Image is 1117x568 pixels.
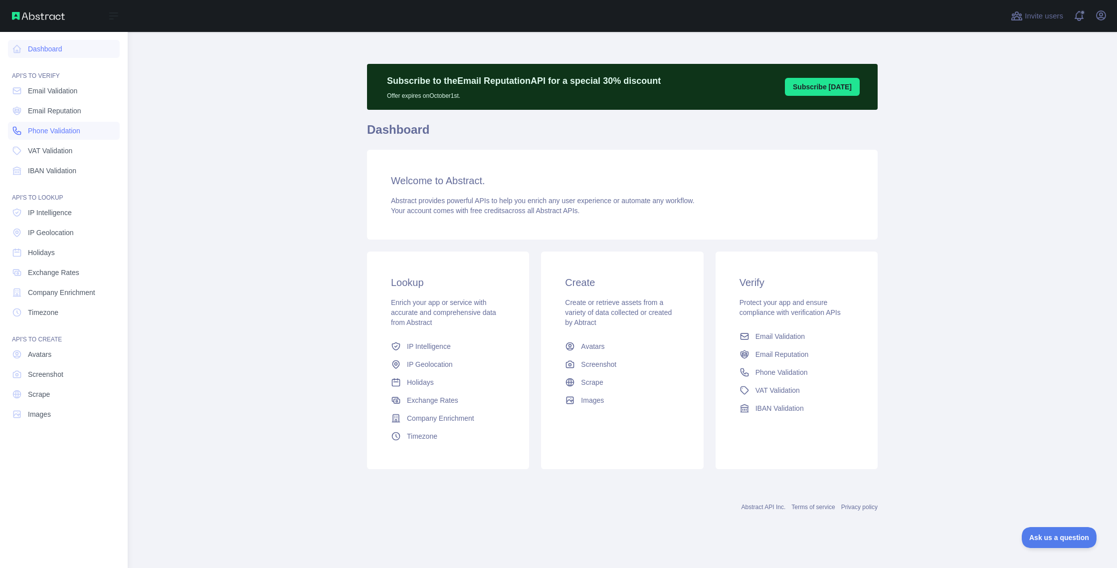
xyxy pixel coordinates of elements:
a: Phone Validation [8,122,120,140]
span: Images [28,409,51,419]
span: Email Validation [755,331,805,341]
span: IBAN Validation [28,166,76,176]
a: IP Intelligence [8,204,120,222]
span: IP Geolocation [407,359,453,369]
span: Phone Validation [28,126,80,136]
div: API'S TO LOOKUP [8,182,120,202]
a: IP Geolocation [8,224,120,242]
span: IP Intelligence [28,208,72,218]
a: IP Intelligence [387,337,509,355]
h3: Welcome to Abstract. [391,174,854,188]
a: IBAN Validation [736,399,858,417]
a: Exchange Rates [8,264,120,282]
iframe: Toggle Customer Support [1022,527,1097,548]
span: Exchange Rates [407,395,458,405]
span: Email Reputation [755,349,809,359]
span: Phone Validation [755,367,808,377]
span: Avatars [581,341,604,351]
a: Privacy policy [841,504,878,511]
span: Exchange Rates [28,268,79,278]
a: Scrape [8,385,120,403]
img: Abstract API [12,12,65,20]
a: IP Geolocation [387,355,509,373]
span: Timezone [28,307,58,317]
span: IP Intelligence [407,341,451,351]
span: Screenshot [581,359,616,369]
a: Holidays [8,244,120,262]
span: Avatars [28,349,51,359]
h3: Verify [740,276,854,289]
span: Timezone [407,431,437,441]
a: Dashboard [8,40,120,58]
a: Scrape [561,373,683,391]
span: Email Validation [28,86,77,96]
span: Enrich your app or service with accurate and comprehensive data from Abstract [391,298,496,326]
a: Email Validation [8,82,120,100]
a: Terms of service [791,504,835,511]
a: Avatars [561,337,683,355]
a: Images [561,391,683,409]
a: Timezone [8,303,120,321]
span: Scrape [581,377,603,387]
button: Subscribe [DATE] [785,78,860,96]
span: Company Enrichment [407,413,474,423]
a: Email Validation [736,327,858,345]
span: Images [581,395,604,405]
button: Invite users [1009,8,1065,24]
p: Subscribe to the Email Reputation API for a special 30 % discount [387,74,661,88]
span: Your account comes with across all Abstract APIs. [391,207,579,215]
span: free credits [470,207,505,215]
a: Timezone [387,427,509,445]
span: Scrape [28,389,50,399]
span: Screenshot [28,369,63,379]
a: Screenshot [8,365,120,383]
span: Create or retrieve assets from a variety of data collected or created by Abtract [565,298,672,326]
span: Invite users [1025,10,1063,22]
a: Images [8,405,120,423]
span: Company Enrichment [28,287,95,297]
span: Email Reputation [28,106,81,116]
h1: Dashboard [367,122,878,146]
a: Holidays [387,373,509,391]
a: Exchange Rates [387,391,509,409]
div: API'S TO CREATE [8,323,120,343]
span: Protect your app and ensure compliance with verification APIs [740,298,841,316]
a: Company Enrichment [387,409,509,427]
a: Email Reputation [736,345,858,363]
h3: Lookup [391,276,505,289]
h3: Create [565,276,679,289]
span: VAT Validation [28,146,72,156]
a: VAT Validation [8,142,120,160]
span: Holidays [28,248,55,258]
a: Screenshot [561,355,683,373]
a: Abstract API Inc. [742,504,786,511]
div: API'S TO VERIFY [8,60,120,80]
a: IBAN Validation [8,162,120,180]
span: IBAN Validation [755,403,804,413]
a: Phone Validation [736,363,858,381]
a: Company Enrichment [8,284,120,301]
a: VAT Validation [736,381,858,399]
span: Holidays [407,377,434,387]
span: Abstract provides powerful APIs to help you enrich any user experience or automate any workflow. [391,197,695,205]
span: IP Geolocation [28,228,74,238]
p: Offer expires on October 1st. [387,88,661,100]
a: Avatars [8,345,120,363]
span: VAT Validation [755,385,800,395]
a: Email Reputation [8,102,120,120]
